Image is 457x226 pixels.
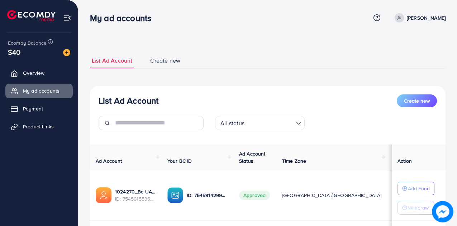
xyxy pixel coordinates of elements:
[404,97,430,104] span: Create new
[96,157,122,164] span: Ad Account
[150,56,180,65] span: Create new
[8,47,20,57] span: $40
[90,13,157,23] h3: My ad accounts
[5,66,73,80] a: Overview
[92,56,132,65] span: List Ad Account
[187,191,228,200] p: ID: 7545914299548221448
[23,105,43,112] span: Payment
[398,182,434,195] button: Add Fund
[167,187,183,203] img: ic-ba-acc.ded83a64.svg
[115,188,156,203] div: <span class='underline'>1024270_Bc UAE10kkk_1756920945833</span></br>7545915536356278280
[397,94,437,107] button: Create new
[215,116,305,130] div: Search for option
[239,150,266,164] span: Ad Account Status
[247,117,293,128] input: Search for option
[115,188,156,195] a: 1024270_Bc UAE10kkk_1756920945833
[23,123,54,130] span: Product Links
[408,203,429,212] p: Withdraw
[63,49,70,56] img: image
[398,157,412,164] span: Action
[96,187,111,203] img: ic-ads-acc.e4c84228.svg
[392,13,446,23] a: [PERSON_NAME]
[115,195,156,202] span: ID: 7545915536356278280
[5,84,73,98] a: My ad accounts
[23,69,44,77] span: Overview
[407,14,446,22] p: [PERSON_NAME]
[5,102,73,116] a: Payment
[99,95,158,106] h3: List Ad Account
[8,39,47,46] span: Ecomdy Balance
[239,191,270,200] span: Approved
[398,201,434,215] button: Withdraw
[7,10,56,21] img: logo
[23,87,59,94] span: My ad accounts
[408,184,430,193] p: Add Fund
[167,157,192,164] span: Your BC ID
[5,119,73,134] a: Product Links
[63,14,71,22] img: menu
[219,118,246,128] span: All status
[282,192,382,199] span: [GEOGRAPHIC_DATA]/[GEOGRAPHIC_DATA]
[432,201,453,222] img: image
[282,157,306,164] span: Time Zone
